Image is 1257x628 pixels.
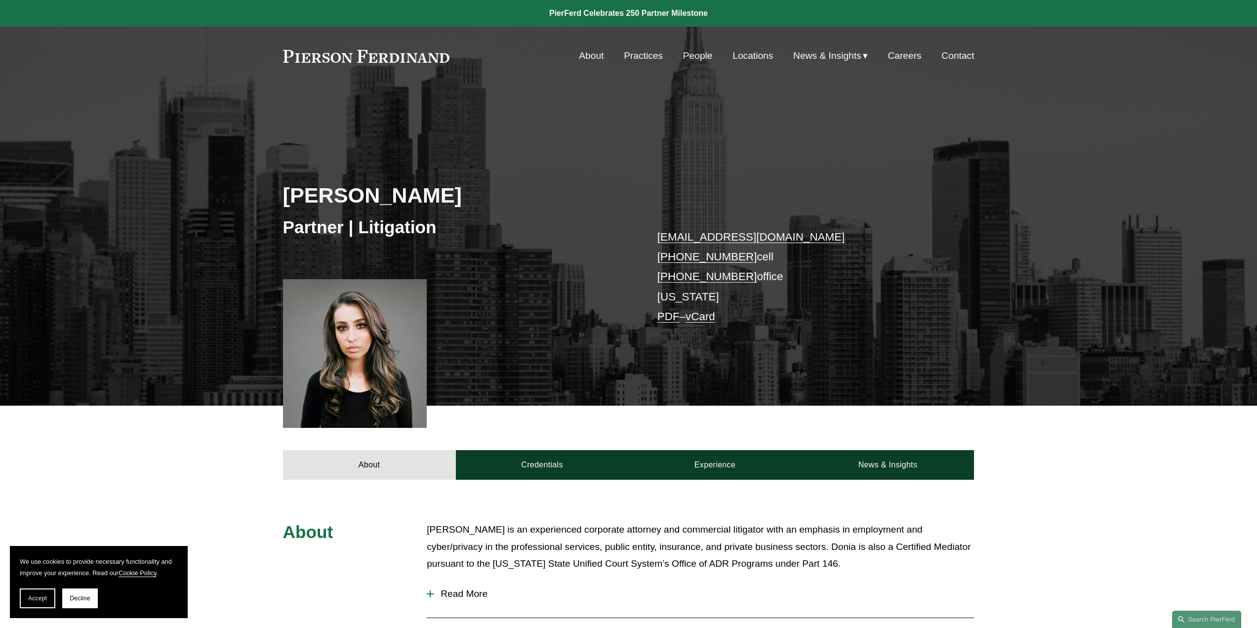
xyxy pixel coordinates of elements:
[793,47,861,65] span: News & Insights
[427,581,974,607] button: Read More
[657,231,845,243] a: [EMAIL_ADDRESS][DOMAIN_NAME]
[1172,611,1241,628] a: Search this site
[801,450,974,480] a: News & Insights
[283,450,456,480] a: About
[579,46,604,65] a: About
[888,46,921,65] a: Careers
[686,310,715,323] a: vCard
[20,556,178,579] p: We use cookies to provide necessary functionality and improve your experience. Read our .
[657,251,757,263] a: [PHONE_NUMBER]
[70,595,90,602] span: Decline
[283,216,629,238] h3: Partner | Litigation
[10,546,188,618] section: Cookie banner
[28,595,47,602] span: Accept
[732,46,773,65] a: Locations
[283,522,333,542] span: About
[20,588,55,608] button: Accept
[657,310,680,323] a: PDF
[657,227,945,327] p: cell office [US_STATE] –
[629,450,802,480] a: Experience
[683,46,713,65] a: People
[427,521,974,573] p: [PERSON_NAME] is an experienced corporate attorney and commercial litigator with an emphasis in e...
[283,182,629,208] h2: [PERSON_NAME]
[941,46,974,65] a: Contact
[62,588,98,608] button: Decline
[434,588,974,599] span: Read More
[624,46,663,65] a: Practices
[793,46,868,65] a: folder dropdown
[456,450,629,480] a: Credentials
[119,569,157,577] a: Cookie Policy
[657,270,757,283] a: [PHONE_NUMBER]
